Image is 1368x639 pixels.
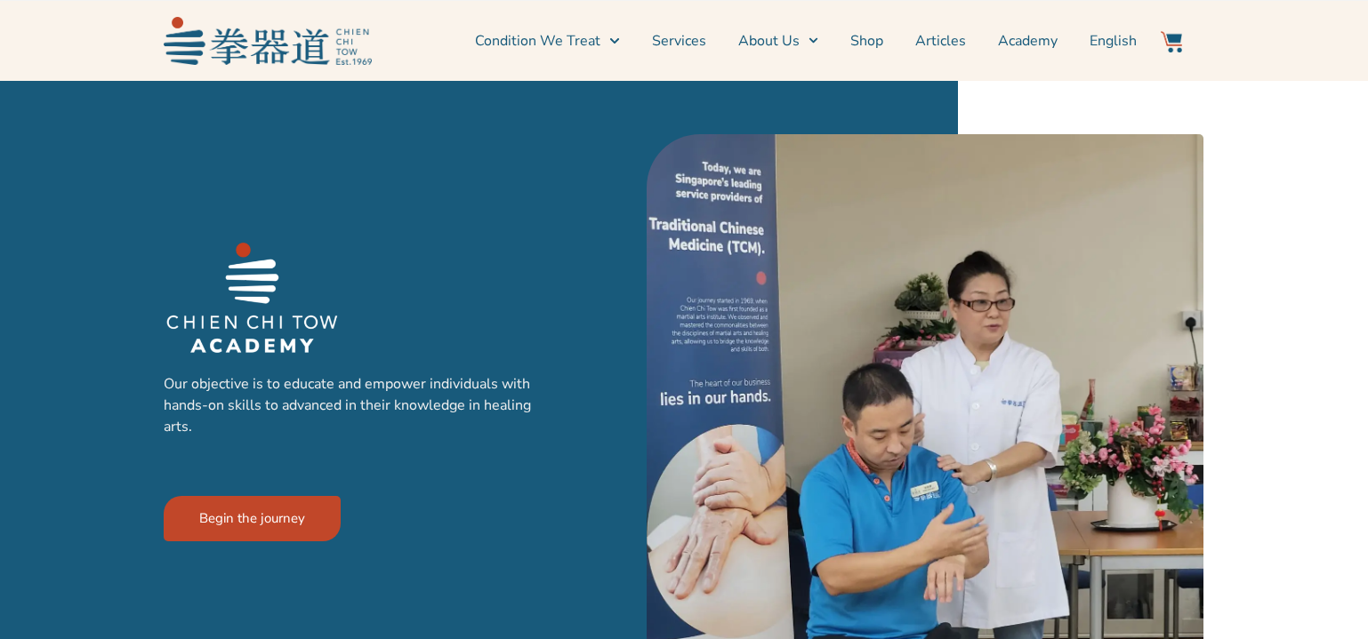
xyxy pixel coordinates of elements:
img: Website Icon-03 [1161,31,1182,52]
a: Services [652,19,706,63]
a: Shop [850,19,883,63]
a: Articles [915,19,966,63]
a: Condition We Treat [475,19,619,63]
p: Our objective is to educate and empower individuals with hands-on skills to advanced in their kno... [164,373,549,437]
span: English [1090,30,1137,52]
a: English [1090,19,1137,63]
nav: Menu [381,19,1137,63]
a: Begin the journey [164,496,341,541]
a: Academy [998,19,1058,63]
span: Begin the journey [199,512,305,525]
a: About Us [738,19,818,63]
